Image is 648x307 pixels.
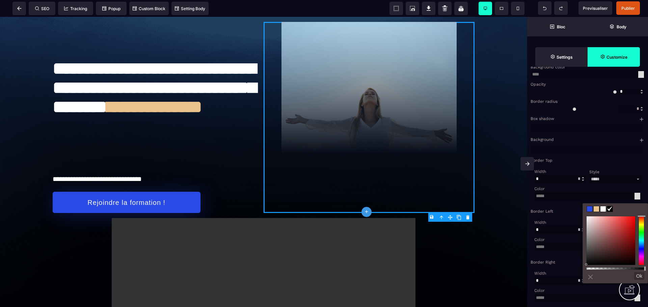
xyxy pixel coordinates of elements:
[534,237,545,242] span: Color
[534,220,546,225] span: Width
[531,116,554,121] span: Box shadow
[600,206,606,212] span: rgb(255, 255, 255)
[527,17,588,36] span: Open Blocks
[281,5,457,137] img: a321e3f4f46216a510226d9a1509cb5c_programme-rise-and-shine-voix-leadership-nouveau-authentique-et-...
[531,65,565,69] span: Background color
[634,272,644,280] button: Ok
[606,55,627,60] strong: Customize
[588,47,640,67] span: Open Style Manager
[535,47,588,67] span: Settings
[531,99,558,104] span: Border radius
[175,6,205,11] span: Setting Body
[133,6,165,11] span: Custom Block
[557,24,565,29] strong: Bloc
[534,271,546,276] span: Width
[557,55,573,60] strong: Settings
[102,6,120,11] span: Popup
[35,6,49,11] span: SEO
[531,158,552,163] span: Border Top
[607,206,613,212] span: rgb(0, 0, 0)
[531,137,554,142] span: Background
[587,206,593,212] span: rgb(42, 74, 229)
[583,6,608,11] span: Previsualiser
[534,186,545,191] span: Color
[589,170,599,174] span: Style
[586,271,595,282] a: ⨯
[389,2,403,15] span: View components
[531,82,546,87] span: Opacity
[621,6,635,11] span: Publier
[588,17,648,36] span: Open Layer Manager
[593,206,599,212] span: rgb(234, 194, 140)
[53,175,200,196] button: Rejoindre la formation !
[531,260,555,265] span: Border Right
[531,209,553,214] span: Border Left
[534,288,545,293] span: Color
[406,2,419,15] span: Screenshot
[64,6,87,11] span: Tracking
[534,169,546,174] span: Width
[578,1,612,15] span: Preview
[617,24,626,29] strong: Body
